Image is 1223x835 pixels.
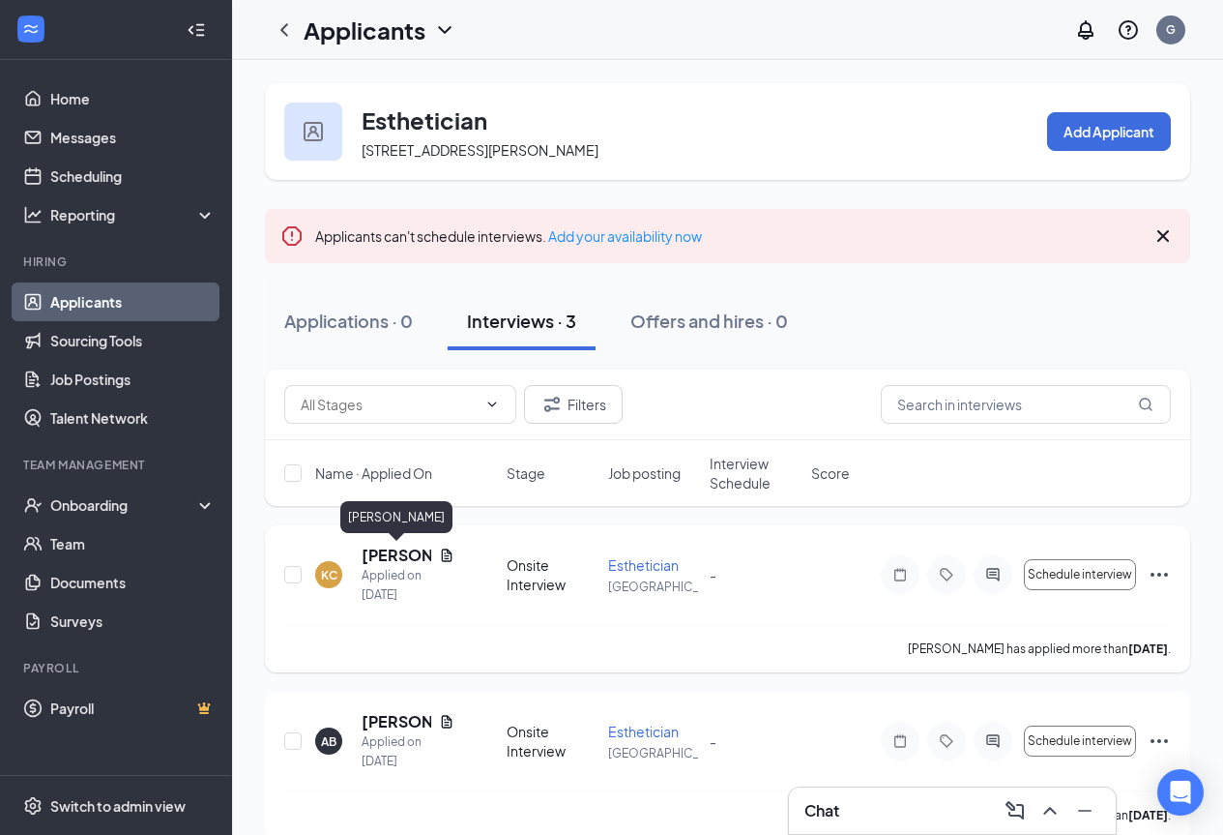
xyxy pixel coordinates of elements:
[935,567,958,582] svg: Tag
[304,14,425,46] h1: Applicants
[608,579,698,595] p: [GEOGRAPHIC_DATA]
[888,567,912,582] svg: Note
[467,309,576,333] div: Interviews · 3
[304,122,323,141] img: user icon
[315,227,702,245] span: Applicants can't schedule interviews.
[1028,568,1132,582] span: Schedule interview
[1028,734,1132,748] span: Schedule interview
[1074,18,1097,42] svg: Notifications
[315,463,432,483] span: Name · Applied On
[1047,112,1171,151] button: Add Applicant
[23,495,43,515] svg: UserCheck
[21,19,41,39] svg: WorkstreamLogo
[284,309,413,333] div: Applications · 0
[23,796,43,816] svg: Settings
[881,385,1171,424] input: Search in interviews
[888,733,912,749] svg: Note
[280,224,304,248] svg: Error
[301,394,477,415] input: All Stages
[710,566,716,583] span: -
[981,733,1005,749] svg: ActiveChat
[50,563,216,602] a: Documents
[433,18,456,42] svg: ChevronDown
[50,796,186,816] div: Switch to admin view
[1138,397,1153,412] svg: MagnifyingGlass
[484,397,500,412] svg: ChevronDown
[1148,563,1171,586] svg: Ellipses
[1157,769,1204,816] div: Open Intercom Messenger
[524,385,623,424] button: Filter Filters
[23,457,212,473] div: Team Management
[187,20,206,40] svg: Collapse
[1148,730,1171,753] svg: Ellipses
[50,360,216,399] a: Job Postings
[50,79,216,118] a: Home
[1000,795,1031,826] button: ComposeMessage
[507,722,597,760] div: Onsite Interview
[1034,795,1065,826] button: ChevronUp
[608,556,679,574] span: Esthetician
[935,733,958,749] svg: Tag
[50,283,216,321] a: Applicants
[362,566,454,605] div: Applied on [DATE]
[507,555,597,594] div: Onsite Interview
[908,641,1171,657] p: [PERSON_NAME] has applied more than .
[1024,559,1136,590] button: Schedule interview
[507,463,545,483] span: Stage
[1166,21,1176,38] div: G
[1069,795,1100,826] button: Minimize
[804,800,839,821] h3: Chat
[811,463,850,483] span: Score
[321,567,337,583] div: KC
[50,524,216,563] a: Team
[630,309,788,333] div: Offers and hires · 0
[50,495,199,515] div: Onboarding
[1038,799,1062,822] svg: ChevronUp
[1004,799,1027,822] svg: ComposeMessage
[362,141,598,159] span: [STREET_ADDRESS][PERSON_NAME]
[50,399,216,437] a: Talent Network
[1073,799,1096,822] svg: Minimize
[321,733,336,750] div: AB
[50,118,216,157] a: Messages
[362,104,487,136] h3: Esthetician
[981,567,1005,582] svg: ActiveChat
[710,732,716,750] span: -
[362,732,454,771] div: Applied on [DATE]
[50,602,216,641] a: Surveys
[608,463,681,483] span: Job posting
[23,660,212,676] div: Payroll
[608,745,698,761] p: [GEOGRAPHIC_DATA]
[439,714,454,730] svg: Document
[548,227,702,245] a: Add your availability now
[362,711,431,732] h5: [PERSON_NAME]
[1128,641,1168,656] b: [DATE]
[1024,726,1136,757] button: Schedule interview
[23,205,43,224] svg: Analysis
[710,454,800,492] span: Interview Schedule
[439,548,454,563] svg: Document
[23,253,212,270] div: Hiring
[50,205,217,224] div: Reporting
[362,545,431,566] h5: [PERSON_NAME]
[608,723,679,740] span: Esthetician
[540,393,564,416] svg: Filter
[1151,224,1175,248] svg: Cross
[340,501,452,533] div: [PERSON_NAME]
[1117,18,1140,42] svg: QuestionInfo
[273,18,296,42] svg: ChevronLeft
[1128,808,1168,822] b: [DATE]
[50,689,216,728] a: PayrollCrown
[50,157,216,195] a: Scheduling
[50,321,216,360] a: Sourcing Tools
